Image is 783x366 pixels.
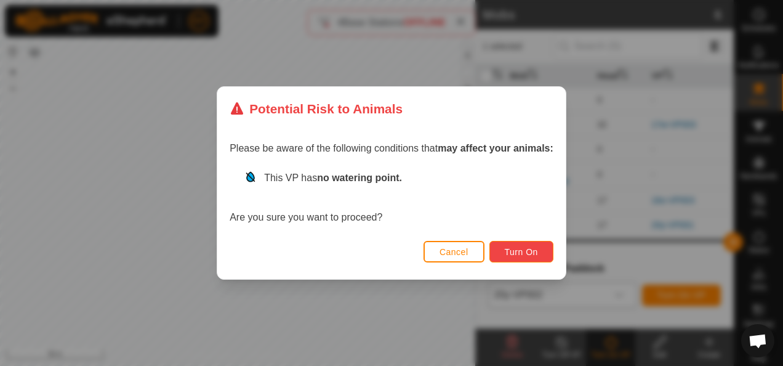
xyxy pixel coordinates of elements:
[440,247,468,257] span: Cancel
[741,324,774,357] div: Open chat
[230,99,403,118] div: Potential Risk to Animals
[424,241,484,262] button: Cancel
[489,241,553,262] button: Turn On
[438,143,553,153] strong: may affect your animals:
[505,247,538,257] span: Turn On
[264,173,402,183] span: This VP has
[317,173,402,183] strong: no watering point.
[230,171,553,225] div: Are you sure you want to proceed?
[230,143,553,153] span: Please be aware of the following conditions that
